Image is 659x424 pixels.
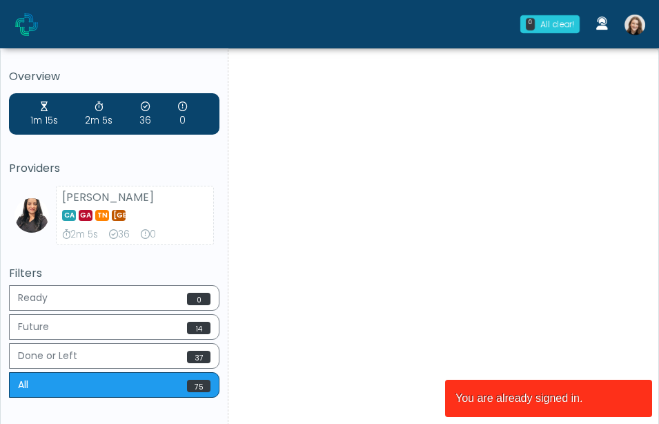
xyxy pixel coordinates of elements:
button: Ready0 [9,285,219,311]
span: GA [79,210,92,221]
div: 0 [526,18,535,30]
h5: Filters [9,267,219,280]
button: Done or Left37 [9,343,219,369]
button: All75 [9,372,219,398]
div: 0 [141,228,156,242]
button: Future14 [9,314,219,340]
span: TN [95,210,109,221]
div: All clear! [540,18,574,30]
div: 36 [109,228,130,242]
a: 0 All clear! [512,10,588,39]
h5: Providers [9,162,219,175]
img: Docovia [15,13,38,36]
span: 75 [187,380,210,392]
div: 1m 15s [30,100,58,128]
div: 0 [178,100,187,128]
strong: [PERSON_NAME] [62,189,154,205]
img: Viral Patel [14,198,49,233]
span: CA [62,210,76,221]
span: 14 [187,322,210,334]
img: Sydney Lundberg [624,15,645,35]
div: 2m 5s [62,228,98,242]
div: 36 [139,100,151,128]
span: 0 [187,293,210,305]
h5: Overview [9,70,219,83]
div: Basic example [9,285,219,401]
article: You are already signed in. [445,380,652,417]
span: [GEOGRAPHIC_DATA] [112,210,126,221]
span: 37 [187,351,210,363]
div: 2m 5s [85,100,112,128]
